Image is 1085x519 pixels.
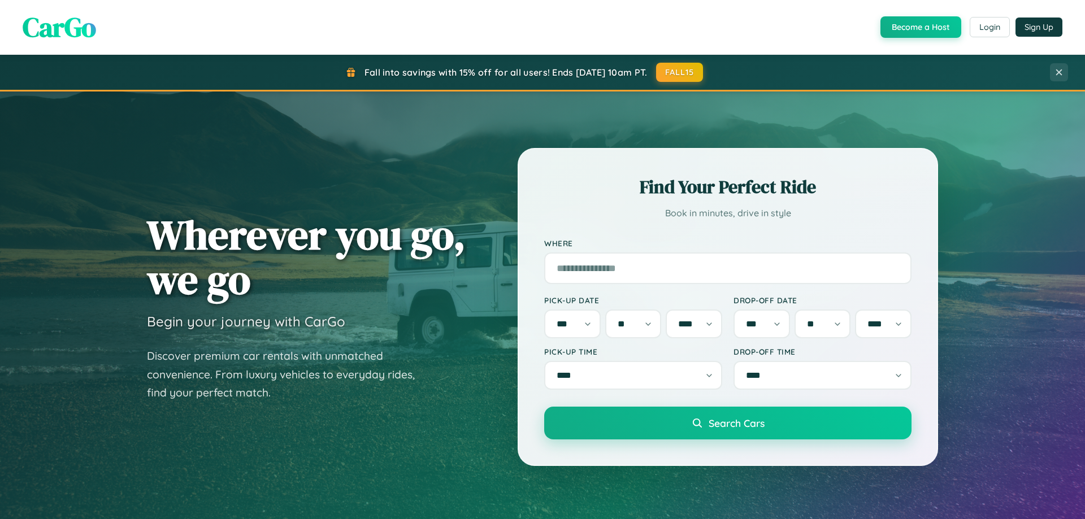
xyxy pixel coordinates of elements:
p: Book in minutes, drive in style [544,205,912,221]
label: Drop-off Date [734,295,912,305]
button: Sign Up [1015,18,1062,37]
button: Become a Host [880,16,961,38]
span: Fall into savings with 15% off for all users! Ends [DATE] 10am PT. [364,67,648,78]
label: Pick-up Time [544,347,722,356]
label: Drop-off Time [734,347,912,356]
h1: Wherever you go, we go [147,212,466,302]
button: FALL15 [656,63,704,82]
button: Login [970,17,1010,37]
label: Pick-up Date [544,295,722,305]
h2: Find Your Perfect Ride [544,175,912,199]
label: Where [544,238,912,248]
span: CarGo [23,8,96,46]
p: Discover premium car rentals with unmatched convenience. From luxury vehicles to everyday rides, ... [147,347,429,402]
span: Search Cars [709,417,765,429]
button: Search Cars [544,407,912,439]
h3: Begin your journey with CarGo [147,313,345,330]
